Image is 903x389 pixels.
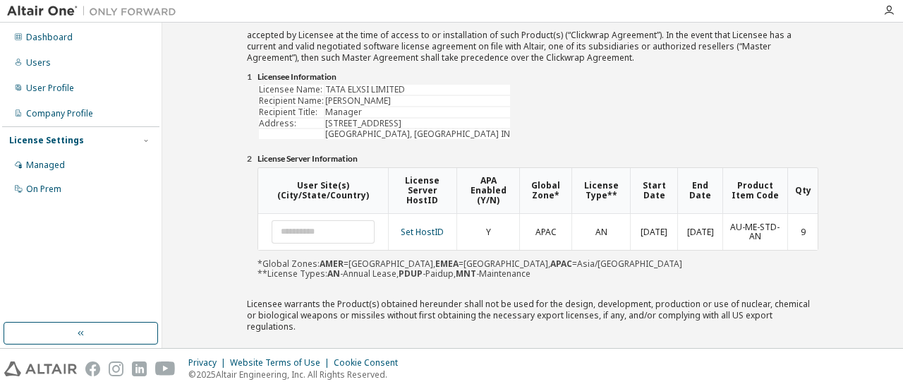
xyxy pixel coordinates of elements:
[435,258,459,270] b: EMEA
[230,357,334,369] div: Website Terms of Use
[787,214,818,251] td: 9
[26,83,74,94] div: User Profile
[325,129,510,139] td: [GEOGRAPHIC_DATA], [GEOGRAPHIC_DATA] IN
[325,96,510,106] td: [PERSON_NAME]
[630,168,677,213] th: Start Date
[9,135,84,146] div: License Settings
[327,268,340,280] b: AN
[132,361,147,376] img: linkedin.svg
[401,226,444,238] a: Set HostID
[259,96,324,106] td: Recipient Name:
[722,214,787,251] td: AU-ME-STD-AN
[26,32,73,43] div: Dashboard
[325,107,510,117] td: Manager
[325,119,510,128] td: [STREET_ADDRESS]
[155,361,176,376] img: youtube.svg
[188,357,230,369] div: Privacy
[26,108,93,119] div: Company Profile
[259,85,324,95] td: Licensee Name:
[7,4,183,18] img: Altair One
[259,119,324,128] td: Address:
[257,72,818,83] li: Licensee Information
[456,168,520,213] th: APA Enabled (Y/N)
[519,168,571,213] th: Global Zone*
[456,268,476,280] b: MNT
[109,361,123,376] img: instagram.svg
[456,214,520,251] td: Y
[722,168,787,213] th: Product Item Code
[4,361,77,376] img: altair_logo.svg
[257,154,818,165] li: License Server Information
[257,167,818,279] div: *Global Zones: =[GEOGRAPHIC_DATA], =[GEOGRAPHIC_DATA], =Asia/[GEOGRAPHIC_DATA] **License Types: -...
[677,168,722,213] th: End Date
[519,214,571,251] td: APAC
[26,160,65,171] div: Managed
[320,258,344,270] b: AMER
[399,268,423,280] b: PDUP
[334,357,406,369] div: Cookie Consent
[677,214,722,251] td: [DATE]
[550,258,572,270] b: APAC
[571,214,631,251] td: AN
[85,361,100,376] img: facebook.svg
[787,168,818,213] th: Qty
[26,184,61,195] div: On Prem
[26,57,51,68] div: Users
[325,85,510,95] td: TATA ELXSI LIMITED
[630,214,677,251] td: [DATE]
[388,168,456,213] th: License Server HostID
[258,168,388,213] th: User Site(s) (City/State/Country)
[188,369,406,381] p: © 2025 Altair Engineering, Inc. All Rights Reserved.
[571,168,631,213] th: License Type**
[259,107,324,117] td: Recipient Title:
